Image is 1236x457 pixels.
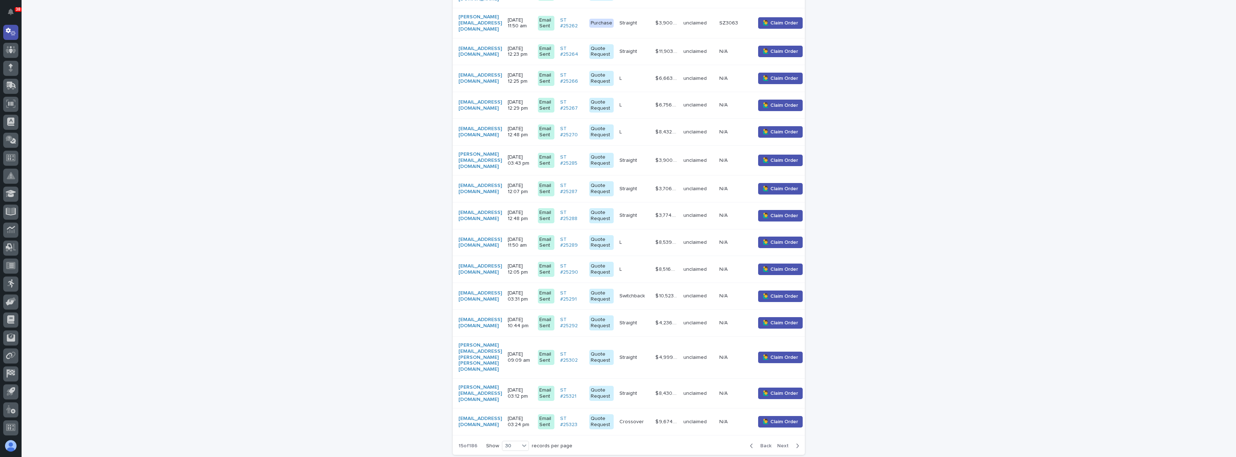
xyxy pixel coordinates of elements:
[683,20,714,26] p: unclaimed
[683,390,714,397] p: unclaimed
[655,128,679,135] p: $ 8,432.00
[508,17,532,29] p: [DATE] 11:50 am
[619,156,638,164] p: Straight
[508,317,532,329] p: [DATE] 10:44 pm
[458,151,502,169] a: [PERSON_NAME][EMAIL_ADDRESS][DOMAIN_NAME]
[719,353,729,361] p: N/A
[453,229,814,256] tr: [EMAIL_ADDRESS][DOMAIN_NAME] [DATE] 11:50 amEmail SentST #25289 Quote RequestLL $ 8,539.00$ 8,539...
[655,19,679,26] p: $ 3,900.00
[655,292,679,299] p: $ 10,523.00
[758,317,803,329] button: 🙋‍♂️ Claim Order
[589,19,614,28] div: Purchase
[719,238,729,246] p: N/A
[683,49,714,55] p: unclaimed
[560,290,584,302] a: ST #25291
[683,355,714,361] p: unclaimed
[502,442,520,450] div: 30
[719,47,729,55] p: N/A
[655,353,679,361] p: $ 4,999.00
[655,319,679,326] p: $ 4,236.00
[560,317,584,329] a: ST #25292
[508,154,532,166] p: [DATE] 03:43 pm
[619,184,638,192] p: Straight
[560,263,584,275] a: ST #25290
[453,378,814,408] tr: [PERSON_NAME][EMAIL_ADDRESS][DOMAIN_NAME] [DATE] 03:12 pmEmail SentST #25321 Quote RequestStraigh...
[453,336,814,378] tr: [PERSON_NAME][EMAIL_ADDRESS][PERSON_NAME][PERSON_NAME][DOMAIN_NAME] [DATE] 09:09 amEmail SentST #...
[538,98,554,113] div: Email Sent
[458,99,502,111] a: [EMAIL_ADDRESS][DOMAIN_NAME]
[758,46,803,57] button: 🙋‍♂️ Claim Order
[719,211,729,219] p: N/A
[763,319,798,326] span: 🙋‍♂️ Claim Order
[508,126,532,138] p: [DATE] 12:48 pm
[508,290,532,302] p: [DATE] 03:31 pm
[683,76,714,82] p: unclaimed
[538,124,554,140] div: Email Sent
[619,292,646,299] p: Switchback
[777,443,793,448] span: Next
[758,183,803,195] button: 🙋‍♂️ Claim Order
[655,184,679,192] p: $ 3,706.00
[763,75,798,82] span: 🙋‍♂️ Claim Order
[589,98,614,113] div: Quote Request
[756,443,771,448] span: Back
[758,73,803,84] button: 🙋‍♂️ Claim Order
[458,416,502,428] a: [EMAIL_ADDRESS][DOMAIN_NAME]
[619,47,638,55] p: Straight
[508,99,532,111] p: [DATE] 12:29 pm
[532,443,572,449] p: records per page
[508,72,532,84] p: [DATE] 12:25 pm
[453,38,814,65] tr: [EMAIL_ADDRESS][DOMAIN_NAME] [DATE] 12:23 pmEmail SentST #25264 Quote RequestStraightStraight $ 1...
[453,8,814,38] tr: [PERSON_NAME][EMAIL_ADDRESS][DOMAIN_NAME] [DATE] 11:50 amEmail SentST #25262 PurchaseStraightStra...
[538,44,554,59] div: Email Sent
[719,292,729,299] p: N/A
[763,293,798,300] span: 🙋‍♂️ Claim Order
[458,72,502,84] a: [EMAIL_ADDRESS][DOMAIN_NAME]
[719,156,729,164] p: N/A
[486,443,499,449] p: Show
[508,263,532,275] p: [DATE] 12:05 pm
[453,146,814,175] tr: [PERSON_NAME][EMAIL_ADDRESS][DOMAIN_NAME] [DATE] 03:43 pmEmail SentST #25285 Quote RequestStraigh...
[619,265,623,273] p: L
[763,48,798,55] span: 🙋‍♂️ Claim Order
[538,235,554,250] div: Email Sent
[458,183,502,195] a: [EMAIL_ADDRESS][DOMAIN_NAME]
[538,350,554,365] div: Email Sent
[619,19,638,26] p: Straight
[763,19,798,27] span: 🙋‍♂️ Claim Order
[453,92,814,119] tr: [EMAIL_ADDRESS][DOMAIN_NAME] [DATE] 12:29 pmEmail SentST #25267 Quote RequestLL $ 6,756.00$ 6,756...
[619,319,638,326] p: Straight
[683,266,714,273] p: unclaimed
[719,389,729,397] p: N/A
[508,237,532,249] p: [DATE] 11:50 am
[458,263,502,275] a: [EMAIL_ADDRESS][DOMAIN_NAME]
[763,128,798,136] span: 🙋‍♂️ Claim Order
[758,352,803,363] button: 🙋‍♂️ Claim Order
[589,71,614,86] div: Quote Request
[655,265,679,273] p: $ 8,516.00
[589,124,614,140] div: Quote Request
[589,414,614,429] div: Quote Request
[538,315,554,330] div: Email Sent
[560,237,584,249] a: ST #25289
[683,212,714,219] p: unclaimed
[453,437,483,455] p: 15 of 186
[763,212,798,219] span: 🙋‍♂️ Claim Order
[763,157,798,164] span: 🙋‍♂️ Claim Order
[683,320,714,326] p: unclaimed
[655,238,679,246] p: $ 8,539.00
[589,208,614,223] div: Quote Request
[538,16,554,31] div: Email Sent
[458,384,502,402] a: [PERSON_NAME][EMAIL_ADDRESS][DOMAIN_NAME]
[458,126,502,138] a: [EMAIL_ADDRESS][DOMAIN_NAME]
[589,153,614,168] div: Quote Request
[453,65,814,92] tr: [EMAIL_ADDRESS][DOMAIN_NAME] [DATE] 12:25 pmEmail SentST #25266 Quote RequestLL $ 6,663.00$ 6,663...
[719,184,729,192] p: N/A
[560,154,584,166] a: ST #25285
[458,46,502,58] a: [EMAIL_ADDRESS][DOMAIN_NAME]
[683,419,714,425] p: unclaimed
[458,210,502,222] a: [EMAIL_ADDRESS][DOMAIN_NAME]
[763,354,798,361] span: 🙋‍♂️ Claim Order
[458,290,502,302] a: [EMAIL_ADDRESS][DOMAIN_NAME]
[763,102,798,109] span: 🙋‍♂️ Claim Order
